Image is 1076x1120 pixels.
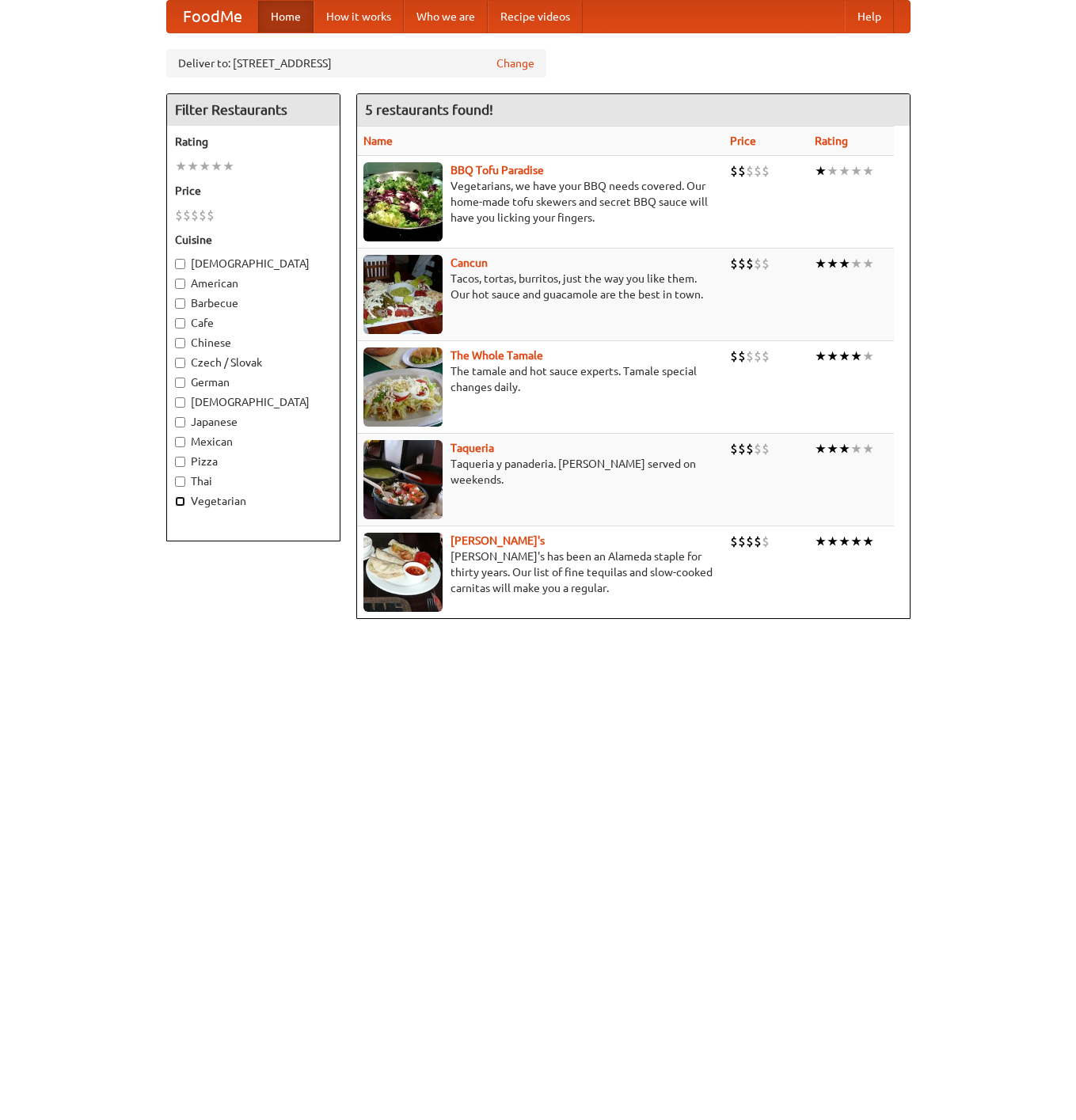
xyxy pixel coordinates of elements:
label: Thai [175,473,332,489]
li: $ [730,440,738,457]
p: Tacos, tortas, burritos, just the way you like them. Our hot sauce and guacamole are the best in ... [363,271,717,302]
li: $ [730,533,738,550]
label: Barbecue [175,295,332,311]
li: $ [762,255,770,272]
li: $ [762,533,770,550]
li: $ [762,347,770,365]
input: Pizza [175,457,185,467]
img: cancun.jpg [363,255,443,334]
li: $ [183,207,191,224]
li: ★ [838,533,850,550]
li: $ [730,162,738,180]
a: Price [730,135,756,147]
li: $ [191,207,199,224]
li: ★ [838,347,850,365]
label: Chinese [175,335,332,351]
li: $ [762,440,770,457]
a: Who we are [404,1,488,32]
li: $ [754,347,762,365]
h4: Filter Restaurants [167,94,340,126]
p: Taqueria y panaderia. [PERSON_NAME] served on weekends. [363,456,717,488]
li: $ [730,255,738,272]
li: $ [754,255,762,272]
a: Help [845,1,894,32]
input: Barbecue [175,298,185,309]
label: Vegetarian [175,493,332,509]
input: Vegetarian [175,496,185,507]
li: ★ [827,347,838,365]
li: ★ [222,158,234,175]
input: Thai [175,476,185,487]
input: Chinese [175,338,185,348]
a: Name [363,135,393,147]
a: Home [258,1,314,32]
label: [DEMOGRAPHIC_DATA] [175,256,332,271]
li: ★ [850,440,862,457]
li: ★ [187,158,199,175]
li: $ [754,533,762,550]
a: FoodMe [167,1,258,32]
ng-pluralize: 5 restaurants found! [365,102,493,117]
p: Vegetarians, we have your BBQ needs covered. Our home-made tofu skewers and secret BBQ sauce will... [363,178,717,226]
li: ★ [862,440,874,457]
input: German [175,378,185,388]
h5: Price [175,183,332,199]
li: $ [746,255,754,272]
li: $ [738,440,746,457]
label: German [175,374,332,390]
a: BBQ Tofu Paradise [451,164,544,177]
li: ★ [815,347,827,365]
li: ★ [175,158,187,175]
li: $ [762,162,770,180]
li: ★ [850,347,862,365]
label: Cafe [175,315,332,331]
li: ★ [838,162,850,180]
li: ★ [815,440,827,457]
li: ★ [838,255,850,272]
li: ★ [862,347,874,365]
li: ★ [862,162,874,180]
li: $ [754,162,762,180]
input: Mexican [175,437,185,447]
input: [DEMOGRAPHIC_DATA] [175,259,185,269]
a: Recipe videos [488,1,583,32]
input: [DEMOGRAPHIC_DATA] [175,397,185,408]
h5: Rating [175,134,332,150]
input: Cafe [175,318,185,328]
label: Czech / Slovak [175,355,332,370]
li: $ [207,207,215,224]
li: ★ [815,162,827,180]
li: ★ [862,255,874,272]
a: Cancun [451,256,488,269]
a: [PERSON_NAME]'s [451,534,545,547]
li: $ [746,347,754,365]
label: [DEMOGRAPHIC_DATA] [175,394,332,410]
div: Deliver to: [STREET_ADDRESS] [166,49,546,78]
li: ★ [827,440,838,457]
li: ★ [850,255,862,272]
li: $ [175,207,183,224]
li: ★ [850,162,862,180]
li: ★ [815,255,827,272]
li: ★ [827,162,838,180]
li: ★ [838,440,850,457]
p: The tamale and hot sauce experts. Tamale special changes daily. [363,363,717,395]
a: Taqueria [451,442,494,454]
a: Rating [815,135,848,147]
li: ★ [827,255,838,272]
li: $ [738,255,746,272]
img: wholetamale.jpg [363,347,443,427]
li: ★ [827,533,838,550]
img: pedros.jpg [363,533,443,612]
h5: Cuisine [175,232,332,248]
a: The Whole Tamale [451,349,543,362]
img: tofuparadise.jpg [363,162,443,241]
li: $ [746,440,754,457]
input: Japanese [175,417,185,427]
li: ★ [815,533,827,550]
